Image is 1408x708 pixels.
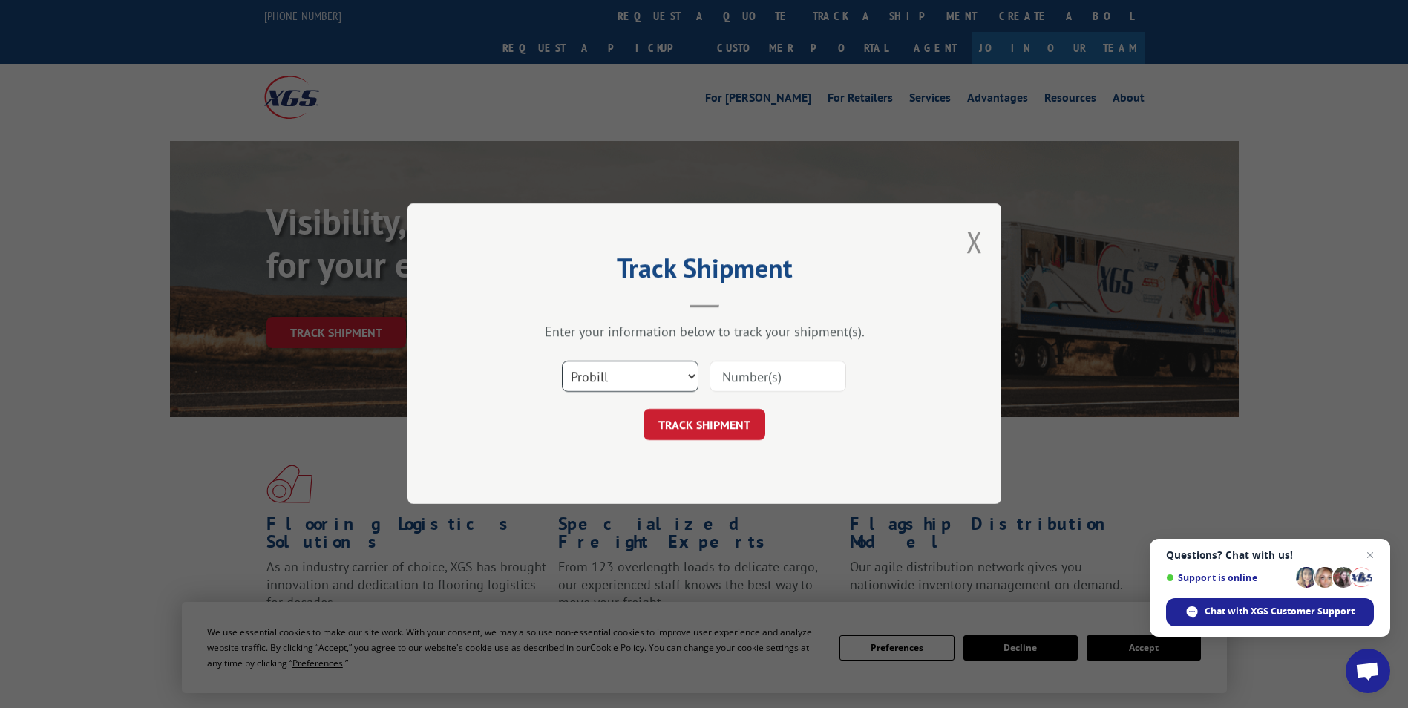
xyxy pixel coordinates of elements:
[644,410,765,441] button: TRACK SHIPMENT
[482,324,927,341] div: Enter your information below to track your shipment(s).
[1361,546,1379,564] span: Close chat
[1166,598,1374,626] div: Chat with XGS Customer Support
[1205,605,1355,618] span: Chat with XGS Customer Support
[710,361,846,393] input: Number(s)
[482,258,927,286] h2: Track Shipment
[966,222,983,261] button: Close modal
[1346,649,1390,693] div: Open chat
[1166,549,1374,561] span: Questions? Chat with us!
[1166,572,1291,583] span: Support is online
